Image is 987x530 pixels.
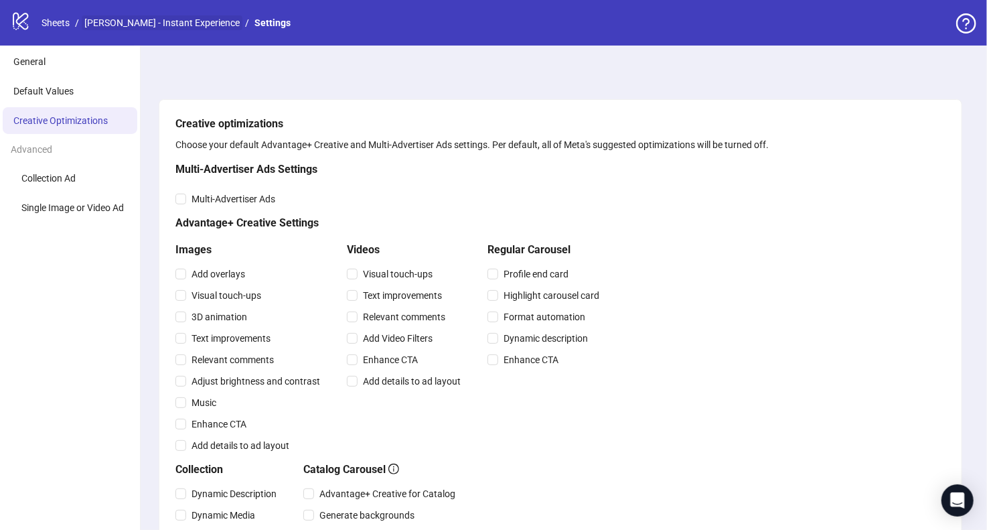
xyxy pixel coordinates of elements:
a: Settings [252,15,293,30]
a: Sheets [39,15,72,30]
span: Relevant comments [358,310,451,324]
span: Enhance CTA [186,417,252,432]
span: Text improvements [358,288,447,303]
span: Visual touch-ups [186,288,267,303]
h5: Catalog Carousel [303,462,461,478]
span: Enhance CTA [358,352,423,367]
span: Dynamic Description [186,486,282,501]
span: Add Video Filters [358,331,438,346]
span: Enhance CTA [498,352,564,367]
span: Dynamic Media [186,508,260,523]
span: question-circle [956,13,976,34]
span: Default Values [13,86,74,96]
span: Add details to ad layout [358,374,466,389]
span: Music [186,395,222,410]
span: Format automation [498,310,591,324]
h5: Regular Carousel [487,242,605,258]
span: Highlight carousel card [498,288,605,303]
h5: Multi-Advertiser Ads Settings [175,161,605,178]
span: Profile end card [498,267,574,281]
a: [PERSON_NAME] - Instant Experience [82,15,242,30]
h5: Creative optimizations [175,116,945,132]
h5: Collection [175,462,282,478]
span: Dynamic description [498,331,593,346]
li: / [245,15,249,30]
span: Visual touch-ups [358,267,438,281]
h5: Advantage+ Creative Settings [175,215,605,231]
span: Multi-Advertiser Ads [186,192,281,206]
span: Collection Ad [21,173,76,184]
span: Creative Optimizations [13,115,108,126]
span: Single Image or Video Ad [21,202,124,213]
span: Add overlays [186,267,250,281]
span: Advantage+ Creative for Catalog [314,486,461,501]
span: 3D animation [186,310,252,324]
h5: Images [175,242,325,258]
h5: Videos [347,242,466,258]
span: General [13,56,46,67]
span: Add details to ad layout [186,438,295,453]
span: Adjust brightness and contrast [186,374,325,389]
span: Generate backgrounds [314,508,420,523]
span: Text improvements [186,331,276,346]
li: / [75,15,79,30]
span: Relevant comments [186,352,279,367]
div: Open Intercom Messenger [941,484,974,517]
span: info-circle [388,464,399,474]
div: Choose your default Advantage+ Creative and Multi-Advertiser Ads settings. Per default, all of Me... [175,137,945,152]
